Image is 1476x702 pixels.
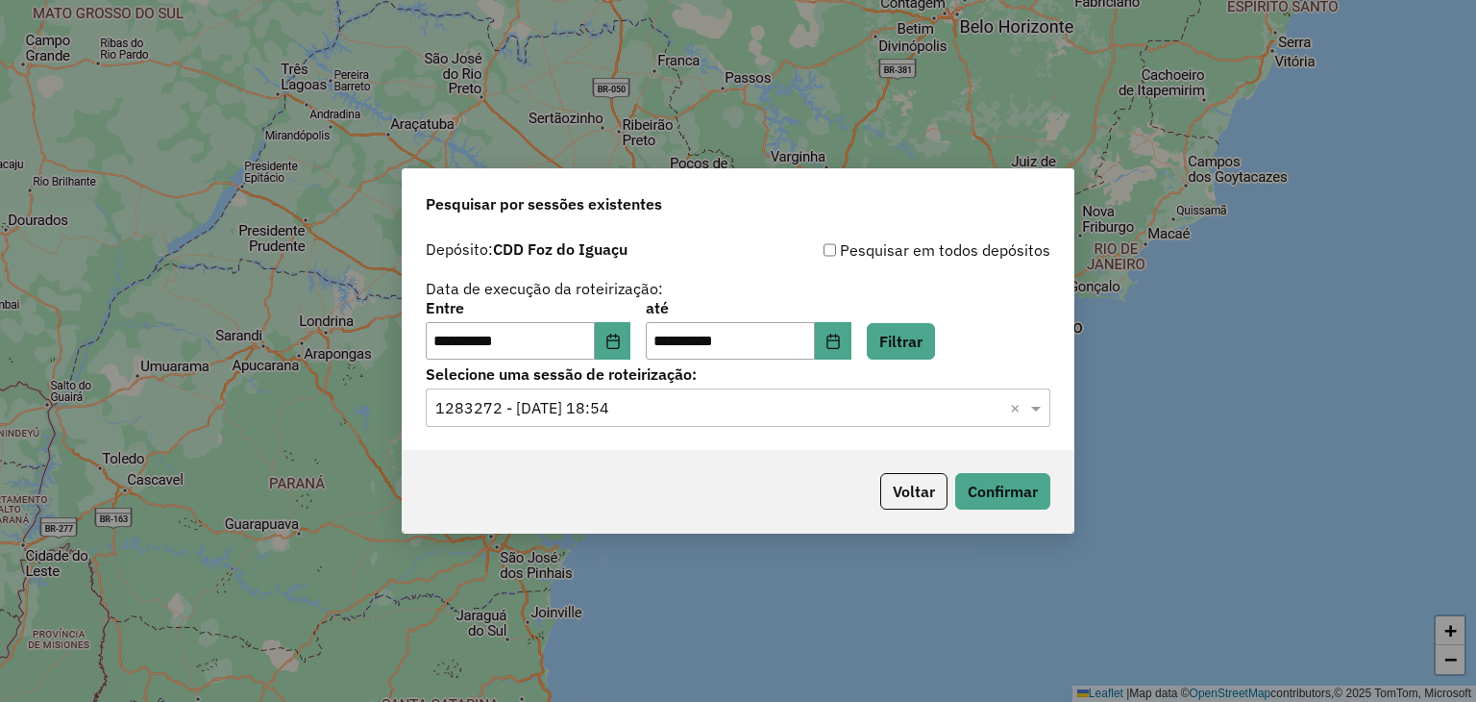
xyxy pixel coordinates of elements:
[867,323,935,360] button: Filtrar
[955,473,1050,510] button: Confirmar
[426,192,662,215] span: Pesquisar por sessões existentes
[595,322,631,361] button: Choose Date
[426,363,1050,386] label: Selecione uma sessão de roteirização:
[815,322,851,361] button: Choose Date
[426,296,630,319] label: Entre
[493,239,627,259] strong: CDD Foz do Iguaçu
[426,277,663,300] label: Data de execução da roteirização:
[1010,396,1026,419] span: Clear all
[426,238,627,261] label: Depósito:
[738,238,1050,262] div: Pesquisar em todos depósitos
[880,473,947,510] button: Voltar
[646,296,850,319] label: até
